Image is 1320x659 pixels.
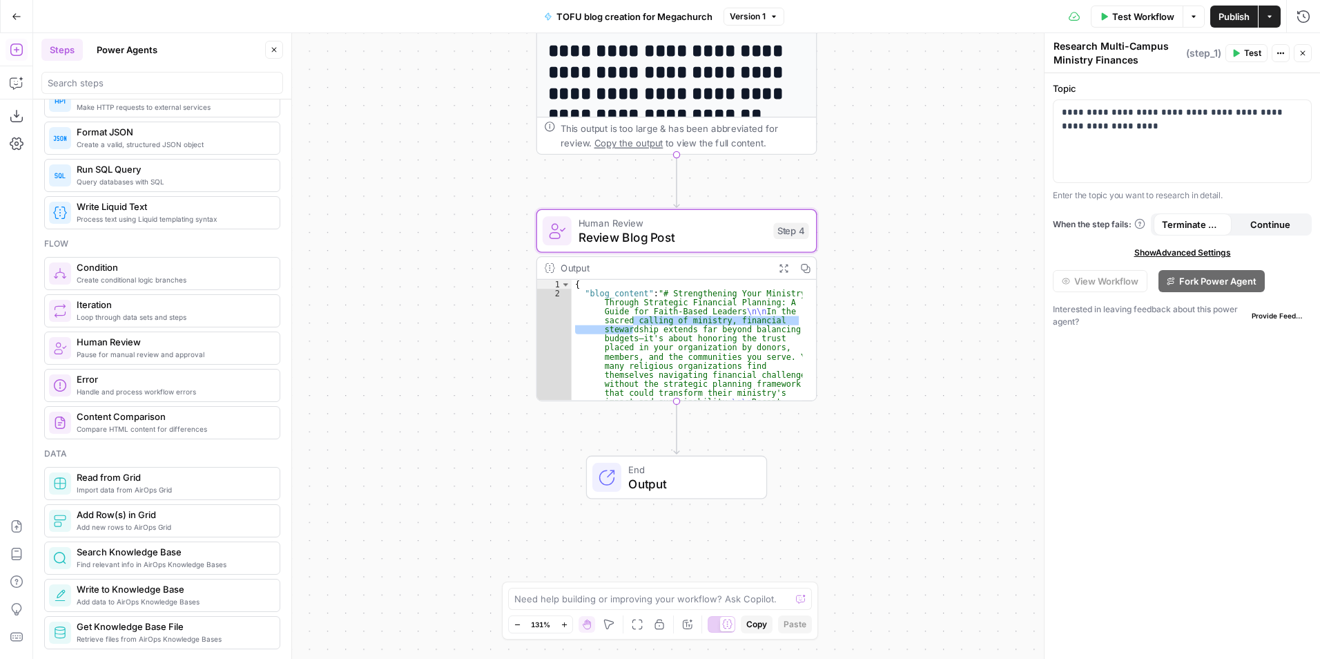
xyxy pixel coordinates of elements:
span: Continue [1250,218,1290,231]
button: Steps [41,39,83,61]
span: ( step_1 ) [1186,46,1221,60]
div: Step 4 [773,222,808,239]
button: Power Agents [88,39,166,61]
div: Human ReviewReview Blog PostStep 4Output{ "blog_content":"# Strengthening Your Ministry Through S... [536,209,817,401]
div: Data [44,448,280,460]
g: Edge from step_3 to step_4 [674,155,679,207]
span: Review Blog Post [579,228,766,246]
span: Write to Knowledge Base [77,582,269,596]
img: vrinnnclop0vshvmafd7ip1g7ohf [53,416,67,430]
span: Test [1244,47,1261,59]
span: Copy [746,618,767,631]
span: Toggle code folding, rows 1 through 3 [561,280,570,289]
span: TOFU blog creation for Megachurch [556,10,712,23]
button: Continue [1232,213,1310,236]
span: Handle and process workflow errors [77,386,269,397]
span: Make HTTP requests to external services [77,102,269,113]
div: 1 [537,280,572,289]
span: End [628,462,751,477]
span: Terminate Workflow [1162,218,1223,231]
span: Human Review [77,335,269,349]
span: Iteration [77,298,269,312]
span: Publish [1219,10,1250,23]
span: Output [628,475,751,493]
span: View Workflow [1074,274,1138,288]
input: Search steps [48,76,277,90]
div: Interested in leaving feedback about this power agent? [1053,303,1312,328]
span: Write Liquid Text [77,200,269,213]
button: Fork Power Agent [1158,270,1265,292]
button: Test [1225,44,1268,62]
span: Run SQL Query [77,162,269,176]
span: Retrieve files from AirOps Knowledge Bases [77,633,269,644]
div: Flow [44,238,280,250]
span: Test Workflow [1112,10,1174,23]
span: Condition [77,260,269,274]
button: Version 1 [724,8,784,26]
button: Paste [778,615,812,633]
span: Copy the output [594,137,663,149]
label: Topic [1053,82,1312,95]
span: Provide Feedback [1252,310,1306,321]
span: Add new rows to AirOps Grid [77,522,269,533]
span: Fork Power Agent [1179,274,1256,288]
span: Error [77,372,269,386]
span: Loop through data sets and steps [77,312,269,323]
span: Create a valid, structured JSON object [77,139,269,150]
span: Show Advanced Settings [1134,247,1231,259]
div: Output [561,261,767,276]
div: EndOutput [536,456,817,499]
span: Add Row(s) in Grid [77,508,269,522]
span: Paste [784,618,806,631]
button: View Workflow [1053,270,1147,292]
span: Read from Grid [77,470,269,484]
g: Edge from step_4 to end [674,401,679,454]
span: Pause for manual review and approval [77,349,269,360]
span: Compare HTML content for differences [77,423,269,434]
span: Import data from AirOps Grid [77,484,269,495]
span: Process text using Liquid templating syntax [77,213,269,225]
button: Copy [741,615,773,633]
span: Get Knowledge Base File [77,620,269,633]
span: Format JSON [77,125,269,139]
a: When the step fails: [1053,218,1145,231]
span: Query databases with SQL [77,176,269,187]
div: This output is too large & has been abbreviated for review. to view the full content. [561,121,808,150]
button: Test Workflow [1091,6,1183,28]
span: Search Knowledge Base [77,545,269,559]
span: Find relevant info in AirOps Knowledge Bases [77,559,269,570]
span: Add data to AirOps Knowledge Bases [77,596,269,607]
span: Content Comparison [77,410,269,423]
button: TOFU blog creation for Megachurch [536,6,721,28]
p: Enter the topic you want to research in detail. [1053,189,1312,202]
span: Version 1 [730,10,766,23]
span: Human Review [579,216,766,230]
span: 131% [531,619,550,630]
textarea: Research Multi-Campus Ministry Finances [1054,39,1183,67]
button: Provide Feedback [1246,307,1312,324]
button: Publish [1210,6,1258,28]
span: Create conditional logic branches [77,274,269,285]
